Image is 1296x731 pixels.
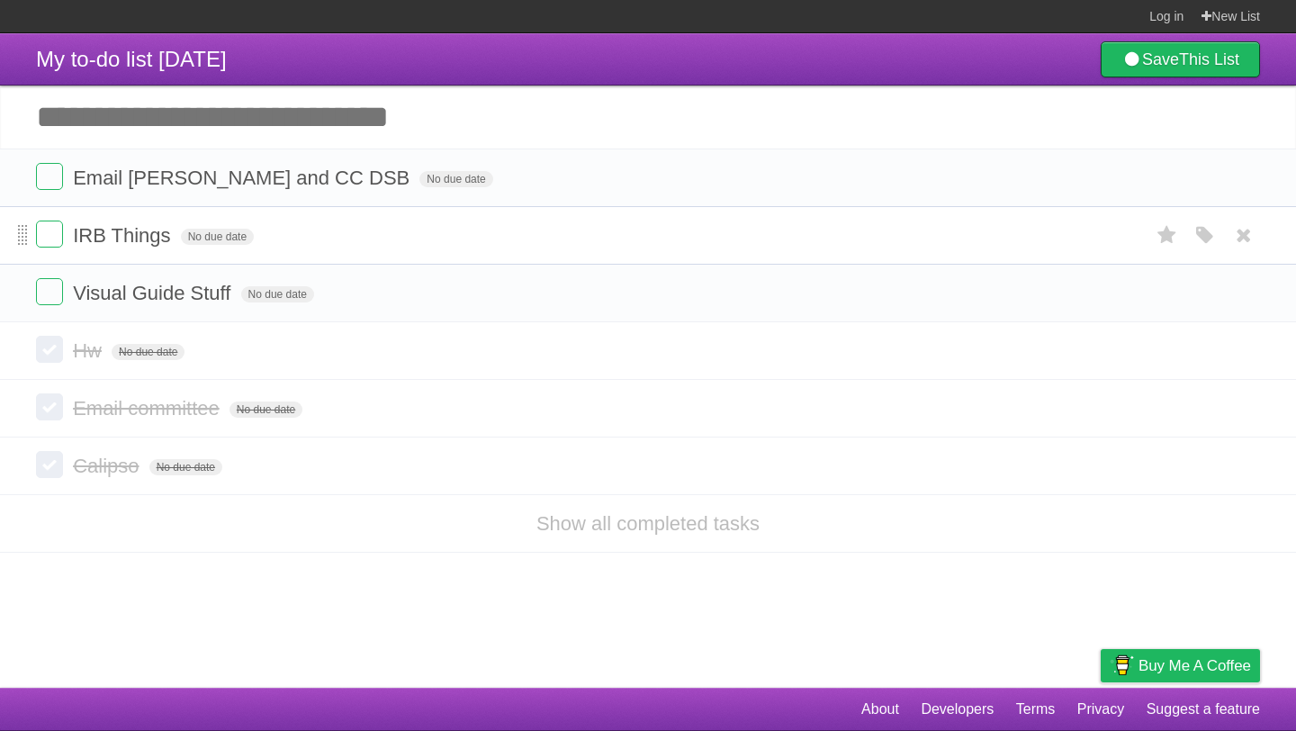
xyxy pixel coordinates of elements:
img: Buy me a coffee [1110,650,1134,681]
span: Email committee [73,397,224,420]
label: Star task [1150,221,1184,250]
label: Done [36,221,63,248]
label: Done [36,451,63,478]
span: Visual Guide Stuff [73,282,235,304]
b: This List [1179,50,1239,68]
span: Buy me a coffee [1138,650,1251,681]
span: No due date [149,459,222,475]
span: Email [PERSON_NAME] and CC DSB [73,167,414,189]
span: No due date [241,286,314,302]
span: Calipso [73,455,143,477]
label: Done [36,336,63,363]
a: Buy me a coffee [1101,649,1260,682]
label: Done [36,163,63,190]
span: IRB Things [73,224,175,247]
span: My to-do list [DATE] [36,47,227,71]
a: Terms [1016,692,1056,726]
span: No due date [181,229,254,245]
span: No due date [419,171,492,187]
label: Done [36,278,63,305]
a: SaveThis List [1101,41,1260,77]
span: Hw [73,339,106,362]
a: About [861,692,899,726]
a: Show all completed tasks [536,512,760,535]
a: Suggest a feature [1147,692,1260,726]
label: Done [36,393,63,420]
span: No due date [229,402,302,418]
span: No due date [112,344,184,360]
a: Privacy [1077,692,1124,726]
a: Developers [921,692,994,726]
